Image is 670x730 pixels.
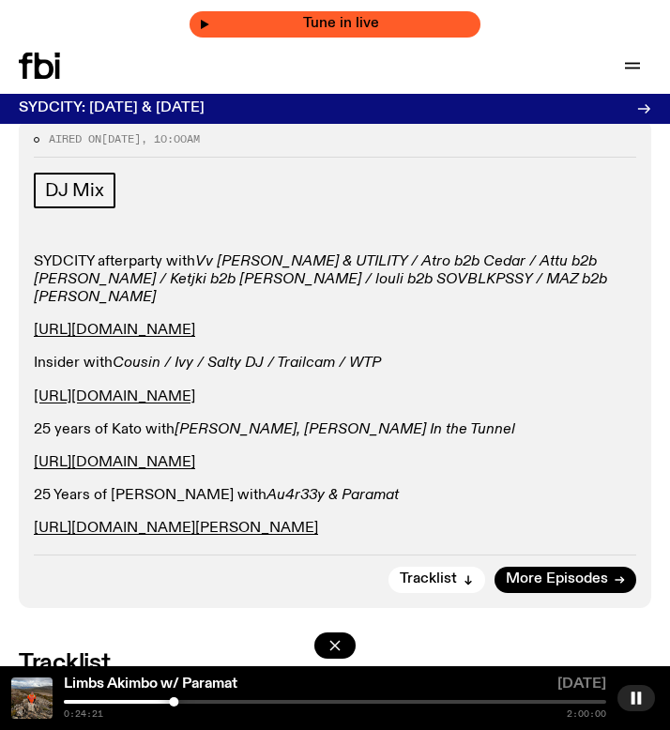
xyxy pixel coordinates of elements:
h2: Tracklist [19,653,651,675]
span: , 10:00am [141,131,200,146]
span: [DATE] [101,131,141,146]
a: DJ Mix [34,173,115,208]
button: On AirArvos with [PERSON_NAME]Tune in live [190,11,480,38]
em: Cousin / Ivy / Salty DJ / Trailcam / WTP [113,356,381,371]
span: Tracklist [400,572,457,586]
h3: SYDCITY: [DATE] & [DATE] [19,101,205,115]
em: [PERSON_NAME], [PERSON_NAME] In the Tunnel [175,422,515,437]
a: [URL][DOMAIN_NAME] [34,323,195,338]
span: DJ Mix [45,180,104,201]
span: Aired on [49,131,101,146]
span: 0:24:21 [64,709,103,719]
a: [URL][DOMAIN_NAME] [34,389,195,404]
a: [URL][DOMAIN_NAME] [34,455,195,470]
p: Insider with [34,355,636,373]
p: 25 years of Kato with [34,421,636,439]
span: More Episodes [506,572,608,586]
a: More Episodes [495,567,636,593]
a: Limbs Akimbo w/ Paramat [64,677,237,692]
em: Vv [PERSON_NAME] & UTILITY / Atro b2b Cedar / Attu b2b [PERSON_NAME] / Ketjki b2b [PERSON_NAME] /... [34,254,607,305]
span: [DATE] [557,677,606,696]
button: Tracklist [388,567,485,593]
p: 25 Years of [PERSON_NAME] with [34,487,636,505]
span: Tune in live [210,17,471,31]
em: Au4r33y & Paramat [266,488,399,503]
p: SYDCITY afterparty with [34,253,636,308]
span: 2:00:00 [567,709,606,719]
a: [URL][DOMAIN_NAME][PERSON_NAME] [34,521,318,536]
